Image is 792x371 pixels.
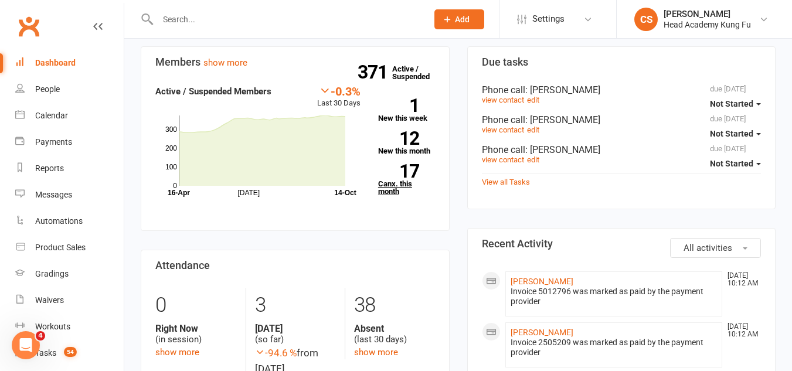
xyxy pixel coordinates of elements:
[710,129,753,138] span: Not Started
[35,269,69,278] div: Gradings
[634,8,658,31] div: CS
[155,56,435,68] h3: Members
[378,97,419,114] strong: 1
[482,144,762,155] div: Phone call
[155,347,199,358] a: show more
[155,323,237,334] strong: Right Now
[354,323,435,345] div: (last 30 days)
[664,9,751,19] div: [PERSON_NAME]
[354,288,435,323] div: 38
[35,190,72,199] div: Messages
[35,243,86,252] div: Product Sales
[455,15,470,24] span: Add
[15,103,124,129] a: Calendar
[15,287,124,314] a: Waivers
[511,287,718,307] div: Invoice 5012796 was marked as paid by the payment provider
[525,84,600,96] span: : [PERSON_NAME]
[35,137,72,147] div: Payments
[684,243,732,253] span: All activities
[203,57,247,68] a: show more
[15,261,124,287] a: Gradings
[378,130,419,147] strong: 12
[392,56,444,89] a: 371Active / Suspended
[482,238,762,250] h3: Recent Activity
[15,50,124,76] a: Dashboard
[378,162,419,180] strong: 17
[154,11,419,28] input: Search...
[15,129,124,155] a: Payments
[525,144,600,155] span: : [PERSON_NAME]
[710,159,753,168] span: Not Started
[35,111,68,120] div: Calendar
[35,322,70,331] div: Workouts
[35,164,64,173] div: Reports
[64,347,77,357] span: 54
[710,93,761,114] button: Not Started
[482,84,762,96] div: Phone call
[482,96,524,104] a: view contact
[670,238,761,258] button: All activities
[354,347,398,358] a: show more
[15,208,124,234] a: Automations
[710,153,761,174] button: Not Started
[378,98,435,122] a: 1New this week
[155,323,237,345] div: (in session)
[15,76,124,103] a: People
[527,125,539,134] a: edit
[15,340,124,366] a: Tasks 54
[664,19,751,30] div: Head Academy Kung Fu
[12,331,40,359] iframe: Intercom live chat
[482,178,530,186] a: View all Tasks
[482,125,524,134] a: view contact
[35,216,83,226] div: Automations
[155,260,435,271] h3: Attendance
[511,328,573,337] a: [PERSON_NAME]
[710,123,761,144] button: Not Started
[255,347,297,359] span: -94.6 %
[482,155,524,164] a: view contact
[35,84,60,94] div: People
[15,182,124,208] a: Messages
[317,84,361,110] div: Last 30 Days
[482,56,762,68] h3: Due tasks
[35,58,76,67] div: Dashboard
[15,234,124,261] a: Product Sales
[255,323,336,334] strong: [DATE]
[532,6,565,32] span: Settings
[155,288,237,323] div: 0
[255,323,336,345] div: (so far)
[155,86,271,97] strong: Active / Suspended Members
[527,96,539,104] a: edit
[525,114,600,125] span: : [PERSON_NAME]
[35,295,64,305] div: Waivers
[722,272,760,287] time: [DATE] 10:12 AM
[35,348,56,358] div: Tasks
[722,323,760,338] time: [DATE] 10:12 AM
[317,84,361,97] div: -0.3%
[358,63,392,81] strong: 371
[710,99,753,108] span: Not Started
[434,9,484,29] button: Add
[378,131,435,155] a: 12New this month
[511,338,718,358] div: Invoice 2505209 was marked as paid by the payment provider
[255,288,336,323] div: 3
[15,155,124,182] a: Reports
[36,331,45,341] span: 4
[511,277,573,286] a: [PERSON_NAME]
[15,314,124,340] a: Workouts
[527,155,539,164] a: edit
[14,12,43,41] a: Clubworx
[378,164,435,195] a: 17Canx. this month
[354,323,435,334] strong: Absent
[482,114,762,125] div: Phone call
